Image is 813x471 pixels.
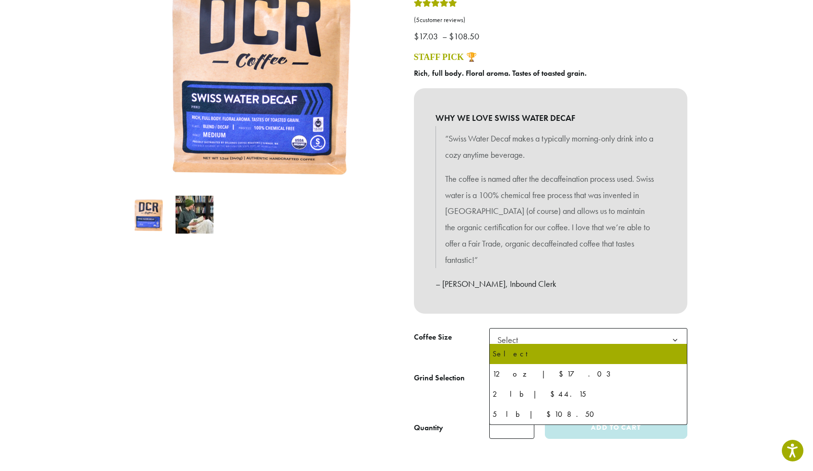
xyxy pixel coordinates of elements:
span: Select [489,328,687,352]
label: Grind Selection [414,371,489,385]
div: 2 lb | $44.15 [493,387,684,401]
p: “Swiss Water Decaf makes a typically morning-only drink into a cozy anytime beverage. [445,130,656,163]
bdi: 108.50 [449,31,482,42]
span: 5 [416,16,420,24]
div: 12 oz | $17.03 [493,367,684,381]
label: Coffee Size [414,330,489,344]
bdi: 17.03 [414,31,440,42]
img: Swiss Water Decaf by Dillanos Coffee Roasters [130,196,168,234]
li: Select [490,344,687,364]
a: Staff Pick 🏆 [414,52,477,62]
b: Rich, full body. Floral aroma. Tastes of toasted grain. [414,68,587,78]
b: WHY WE LOVE SWISS WATER DECAF [436,110,666,126]
span: – [442,31,447,42]
div: Quantity [414,422,443,434]
img: Swiss Water Decaf - Image 2 [176,196,213,234]
span: $ [449,31,454,42]
span: $ [414,31,419,42]
button: Add to cart [545,417,687,439]
input: Product quantity [489,417,534,439]
a: (5customer reviews) [414,15,687,25]
p: – [PERSON_NAME], Inbound Clerk [436,276,666,292]
span: Select [494,330,528,349]
p: The coffee is named after the decaffeination process used. Swiss water is a 100% chemical free pr... [445,171,656,268]
div: 5 lb | $108.50 [493,407,684,422]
